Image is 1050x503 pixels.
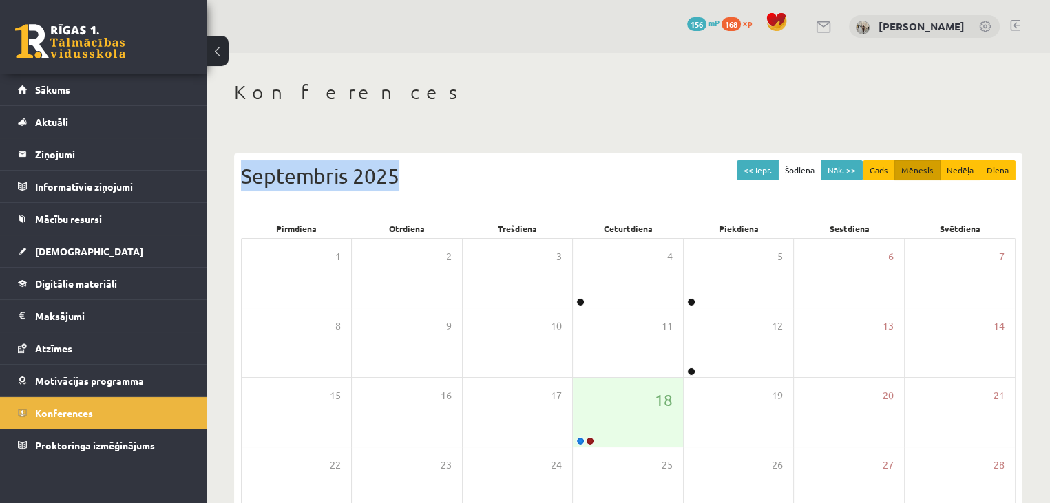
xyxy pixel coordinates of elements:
[18,106,189,138] a: Aktuāli
[18,203,189,235] a: Mācību resursi
[883,388,894,403] span: 20
[687,17,706,31] span: 156
[18,138,189,170] a: Ziņojumi
[821,160,863,180] button: Nāk. >>
[940,160,980,180] button: Nedēļa
[777,249,783,264] span: 5
[879,19,965,33] a: [PERSON_NAME]
[352,219,463,238] div: Otrdiena
[883,458,894,473] span: 27
[883,319,894,334] span: 13
[684,219,795,238] div: Piekdiena
[35,83,70,96] span: Sākums
[980,160,1016,180] button: Diena
[994,458,1005,473] span: 28
[743,17,752,28] span: xp
[35,213,102,225] span: Mācību resursi
[35,138,189,170] legend: Ziņojumi
[772,458,783,473] span: 26
[441,388,452,403] span: 16
[241,160,1016,191] div: Septembris 2025
[551,458,562,473] span: 24
[15,24,125,58] a: Rīgas 1. Tālmācības vidusskola
[863,160,895,180] button: Gads
[35,439,155,451] span: Proktoringa izmēģinājums
[772,319,783,334] span: 12
[737,160,779,180] button: << Iepr.
[35,300,189,332] legend: Maksājumi
[708,17,720,28] span: mP
[18,235,189,267] a: [DEMOGRAPHIC_DATA]
[335,319,341,334] span: 8
[994,319,1005,334] span: 14
[35,374,144,387] span: Motivācijas programma
[35,171,189,202] legend: Informatīvie ziņojumi
[994,388,1005,403] span: 21
[35,277,117,290] span: Digitālie materiāli
[35,342,72,354] span: Atzīmes
[35,407,93,419] span: Konferences
[662,319,673,334] span: 11
[778,160,821,180] button: Šodiena
[905,219,1016,238] div: Svētdiena
[18,300,189,332] a: Maksājumi
[551,388,562,403] span: 17
[856,21,870,34] img: Angelīna Vitkovska
[18,429,189,461] a: Proktoringa izmēģinājums
[446,249,452,264] span: 2
[772,388,783,403] span: 19
[722,17,741,31] span: 168
[667,249,673,264] span: 4
[551,319,562,334] span: 10
[462,219,573,238] div: Trešdiena
[330,458,341,473] span: 22
[722,17,759,28] a: 168 xp
[18,332,189,364] a: Atzīmes
[18,365,189,396] a: Motivācijas programma
[18,171,189,202] a: Informatīvie ziņojumi
[18,397,189,429] a: Konferences
[573,219,684,238] div: Ceturtdiena
[795,219,905,238] div: Sestdiena
[35,116,68,128] span: Aktuāli
[662,458,673,473] span: 25
[888,249,894,264] span: 6
[556,249,562,264] span: 3
[18,268,189,299] a: Digitālie materiāli
[655,388,673,411] span: 18
[894,160,941,180] button: Mēnesis
[335,249,341,264] span: 1
[18,74,189,105] a: Sākums
[241,219,352,238] div: Pirmdiena
[446,319,452,334] span: 9
[687,17,720,28] a: 156 mP
[330,388,341,403] span: 15
[35,245,143,257] span: [DEMOGRAPHIC_DATA]
[441,458,452,473] span: 23
[234,81,1022,104] h1: Konferences
[999,249,1005,264] span: 7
